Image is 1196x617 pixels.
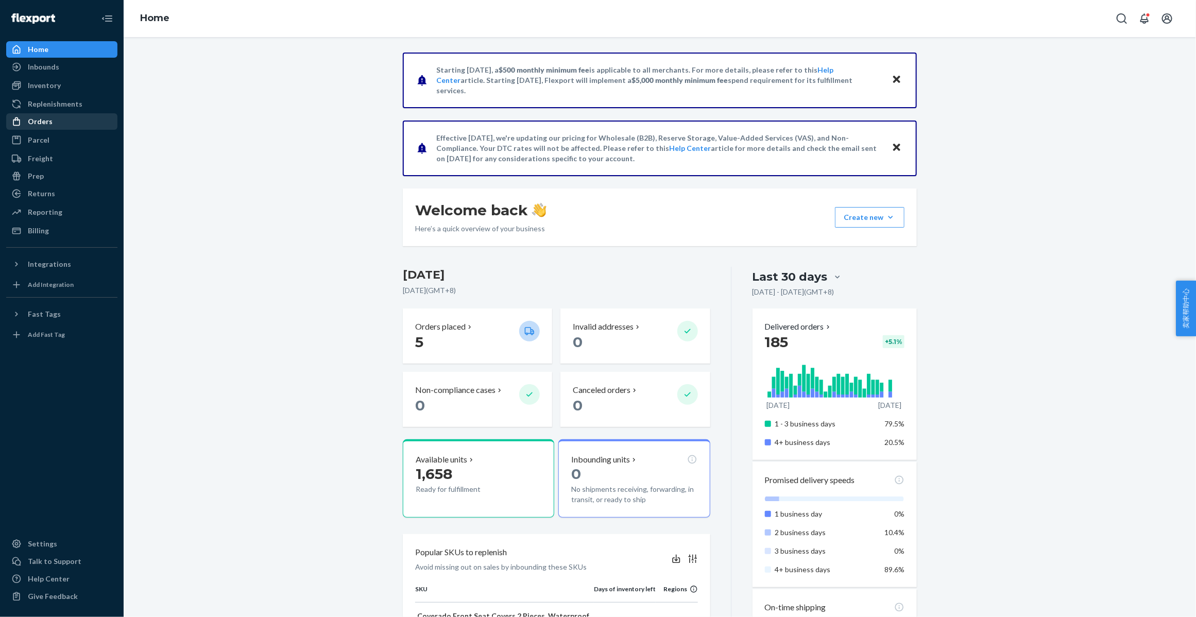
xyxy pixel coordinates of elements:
div: Fast Tags [28,309,61,319]
p: [DATE] - [DATE] ( GMT+8 ) [753,287,834,297]
span: 0% [894,546,904,555]
p: 3 business days [775,546,877,556]
a: Reporting [6,204,117,220]
span: 1,658 [416,465,452,483]
span: 79.5% [884,419,904,428]
div: Inbounds [28,62,59,72]
button: Open notifications [1134,8,1155,29]
button: Available units1,658Ready for fulfillment [403,439,554,518]
p: 2 business days [775,527,877,538]
button: Orders placed 5 [403,309,552,364]
h1: Welcome back [415,201,546,219]
span: $500 monthly minimum fee [499,65,589,74]
button: Open Search Box [1112,8,1132,29]
div: Billing [28,226,49,236]
p: Popular SKUs to replenish [415,546,507,558]
a: Freight [6,150,117,167]
a: Home [6,41,117,58]
span: 0 [415,397,425,414]
a: Add Fast Tag [6,327,117,343]
div: Parcel [28,135,49,145]
span: 0 [573,397,583,414]
p: Available units [416,454,467,466]
div: Give Feedback [28,591,78,602]
img: Flexport logo [11,13,55,24]
div: Last 30 days [753,269,828,285]
p: 4+ business days [775,564,877,575]
p: Promised delivery speeds [765,474,855,486]
div: Add Fast Tag [28,330,65,339]
a: Inbounds [6,59,117,75]
div: Home [28,44,48,55]
a: Parcel [6,132,117,148]
p: 1 business day [775,509,877,519]
p: 4+ business days [775,437,877,448]
div: Settings [28,539,57,549]
div: Talk to Support [28,556,81,567]
img: hand-wave emoji [532,203,546,217]
a: Settings [6,536,117,552]
div: Prep [28,171,44,181]
p: On-time shipping [765,602,826,613]
button: 卖家帮助中心 [1176,281,1196,336]
button: Delivered orders [765,321,832,333]
a: Talk to Support [6,553,117,570]
th: SKU [415,585,594,602]
span: 89.6% [884,565,904,574]
span: 0 [573,333,583,351]
button: Close [890,141,903,156]
h3: [DATE] [403,267,710,283]
div: Returns [28,188,55,199]
p: 1 - 3 business days [775,419,877,429]
p: Inbounding units [571,454,630,466]
a: Inventory [6,77,117,94]
p: Ready for fulfillment [416,484,511,494]
div: Reporting [28,207,62,217]
p: [DATE] ( GMT+8 ) [403,285,710,296]
a: Prep [6,168,117,184]
button: Canceled orders 0 [560,372,710,427]
button: Integrations [6,256,117,272]
span: 0 [571,465,581,483]
button: Invalid addresses 0 [560,309,710,364]
a: Home [140,12,169,24]
p: Here’s a quick overview of your business [415,224,546,234]
ol: breadcrumbs [132,4,178,33]
div: Help Center [28,574,70,584]
a: Returns [6,185,117,202]
button: Fast Tags [6,306,117,322]
p: Effective [DATE], we're updating our pricing for Wholesale (B2B), Reserve Storage, Value-Added Se... [436,133,882,164]
button: Close Navigation [97,8,117,29]
button: Create new [835,207,904,228]
div: Orders [28,116,53,127]
a: Replenishments [6,96,117,112]
a: Billing [6,222,117,239]
p: No shipments receiving, forwarding, in transit, or ready to ship [571,484,697,505]
a: Add Integration [6,277,117,293]
button: Non-compliance cases 0 [403,372,552,427]
button: Open account menu [1157,8,1177,29]
span: 5 [415,333,423,351]
span: 185 [765,333,789,351]
button: Close [890,73,903,88]
span: 0% [894,509,904,518]
span: 20.5% [884,438,904,447]
p: [DATE] [879,400,902,410]
span: $5,000 monthly minimum fee [631,76,728,84]
p: Orders placed [415,321,466,333]
span: 10.4% [884,528,904,537]
a: Help Center [669,144,711,152]
p: Avoid missing out on sales by inbounding these SKUs [415,562,587,572]
button: Inbounding units0No shipments receiving, forwarding, in transit, or ready to ship [558,439,710,518]
p: Invalid addresses [573,321,634,333]
p: Starting [DATE], a is applicable to all merchants. For more details, please refer to this article... [436,65,882,96]
p: Non-compliance cases [415,384,496,396]
div: Integrations [28,259,71,269]
a: Help Center [6,571,117,587]
div: Replenishments [28,99,82,109]
a: Orders [6,113,117,130]
div: Add Integration [28,280,74,289]
p: [DATE] [767,400,790,410]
